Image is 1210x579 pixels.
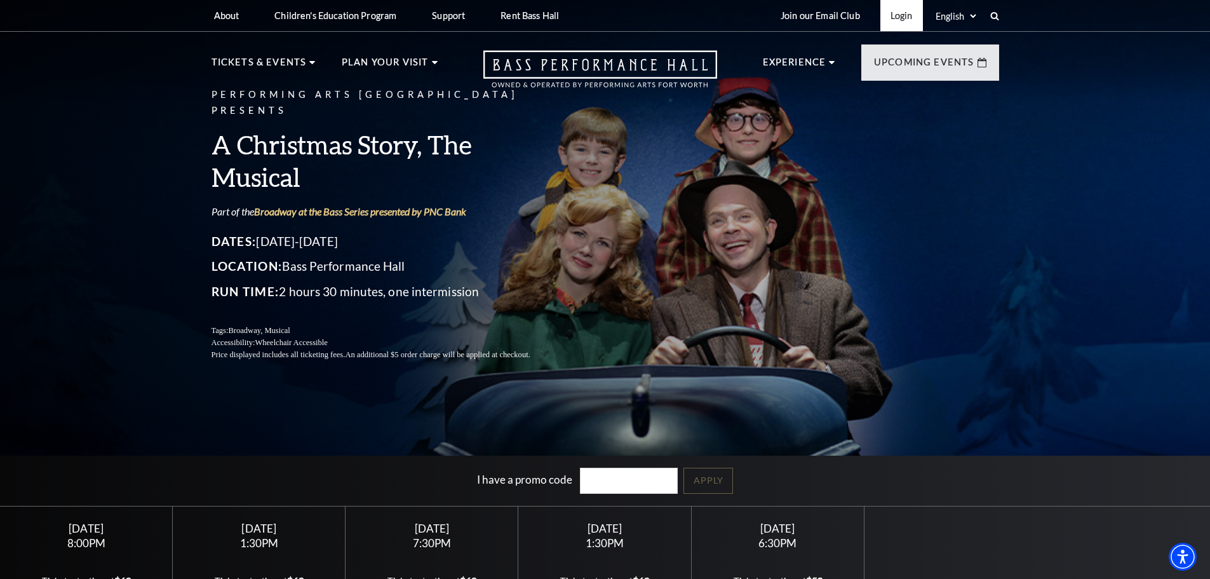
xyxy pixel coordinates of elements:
[15,522,158,535] div: [DATE]
[228,326,290,335] span: Broadway, Musical
[432,10,465,21] p: Support
[15,538,158,548] div: 8:00PM
[706,522,849,535] div: [DATE]
[763,55,826,78] p: Experience
[212,349,561,361] p: Price displayed includes all ticketing fees.
[534,522,676,535] div: [DATE]
[212,284,279,299] span: Run Time:
[212,55,307,78] p: Tickets & Events
[212,325,561,337] p: Tags:
[361,522,503,535] div: [DATE]
[534,538,676,548] div: 1:30PM
[501,10,559,21] p: Rent Bass Hall
[477,473,572,486] label: I have a promo code
[212,337,561,349] p: Accessibility:
[212,256,561,276] p: Bass Performance Hall
[933,10,978,22] select: Select:
[342,55,429,78] p: Plan Your Visit
[874,55,974,78] p: Upcoming Events
[345,350,530,359] span: An additional $5 order charge will be applied at checkout.
[254,205,466,217] a: Broadway at the Bass Series presented by PNC Bank - open in a new tab
[212,205,561,219] p: Part of the
[212,234,257,249] span: Dates:
[188,538,330,548] div: 1:30PM
[274,10,396,21] p: Children's Education Program
[1169,543,1197,571] div: Accessibility Menu
[438,50,763,100] a: Open this option
[214,10,239,21] p: About
[212,259,283,273] span: Location:
[212,231,561,252] p: [DATE]-[DATE]
[706,538,849,548] div: 6:30PM
[212,87,561,119] p: Performing Arts [GEOGRAPHIC_DATA] Presents
[212,282,561,302] p: 2 hours 30 minutes, one intermission
[255,338,327,347] span: Wheelchair Accessible
[188,522,330,535] div: [DATE]
[212,128,561,193] h3: A Christmas Story, The Musical
[361,538,503,548] div: 7:30PM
